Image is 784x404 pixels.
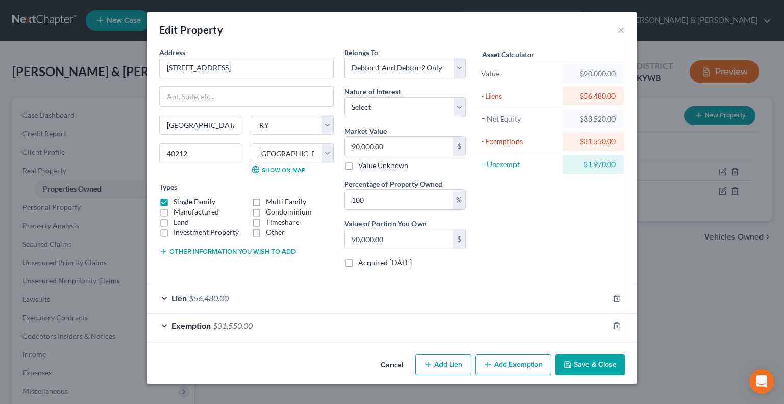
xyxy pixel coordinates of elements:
[160,115,241,135] input: Enter city...
[160,87,333,106] input: Apt, Suite, etc...
[344,48,378,57] span: Belongs To
[159,248,296,256] button: Other information you wish to add
[358,257,412,268] label: Acquired [DATE]
[481,159,558,170] div: = Unexempt
[571,136,616,147] div: $31,550.00
[481,136,558,147] div: - Exemptions
[159,143,241,163] input: Enter zip...
[482,49,534,60] label: Asset Calculator
[266,197,306,207] label: Multi Family
[453,137,465,156] div: $
[571,91,616,101] div: $56,480.00
[174,217,189,227] label: Land
[159,48,185,57] span: Address
[344,179,443,189] label: Percentage of Property Owned
[481,68,558,79] div: Value
[160,58,333,78] input: Enter address...
[344,86,401,97] label: Nature of Interest
[345,190,453,209] input: 0.00
[618,23,625,36] button: ×
[252,165,305,174] a: Show on Map
[481,91,558,101] div: - Liens
[171,321,211,330] span: Exemption
[571,68,616,79] div: $90,000.00
[174,207,219,217] label: Manufactured
[453,229,465,249] div: $
[571,159,616,170] div: $1,970.00
[266,227,285,237] label: Other
[571,114,616,124] div: $33,520.00
[415,354,471,376] button: Add Lien
[481,114,558,124] div: = Net Equity
[475,354,551,376] button: Add Exemption
[213,321,253,330] span: $31,550.00
[555,354,625,376] button: Save & Close
[159,22,223,37] div: Edit Property
[373,355,411,376] button: Cancel
[189,293,229,303] span: $56,480.00
[171,293,187,303] span: Lien
[266,207,312,217] label: Condominium
[345,229,453,249] input: 0.00
[344,126,387,136] label: Market Value
[159,182,177,193] label: Types
[345,137,453,156] input: 0.00
[358,160,408,171] label: Value Unknown
[453,190,465,209] div: %
[266,217,299,227] label: Timeshare
[344,218,427,229] label: Value of Portion You Own
[174,227,239,237] label: Investment Property
[174,197,215,207] label: Single Family
[749,369,774,394] div: Open Intercom Messenger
